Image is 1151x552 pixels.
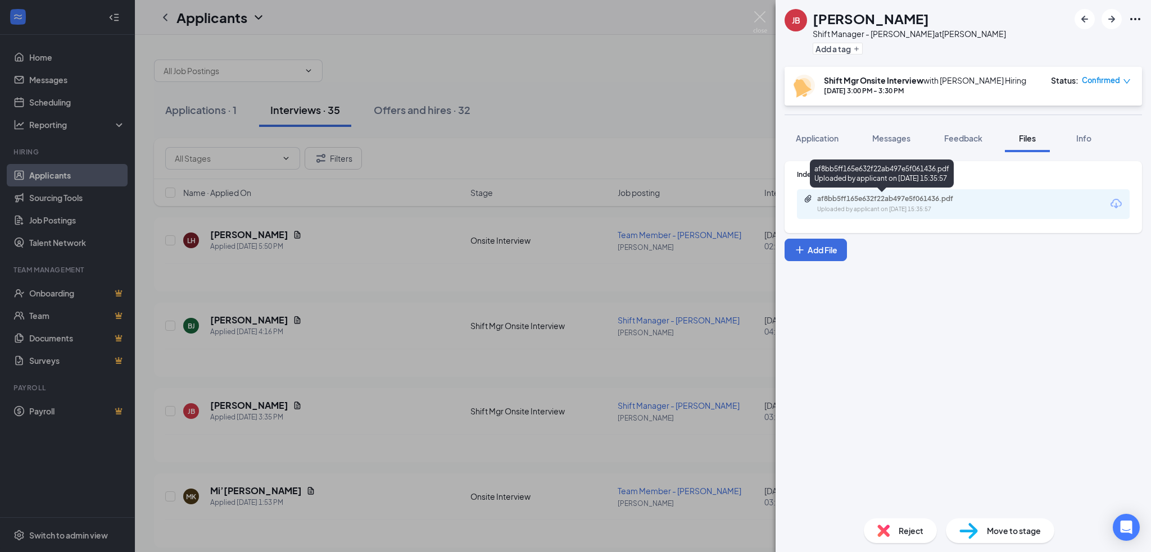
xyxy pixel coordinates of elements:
[1129,12,1142,26] svg: Ellipses
[817,205,986,214] div: Uploaded by applicant on [DATE] 15:35:57
[1078,12,1091,26] svg: ArrowLeftNew
[1076,133,1091,143] span: Info
[794,244,805,256] svg: Plus
[824,75,923,85] b: Shift Mgr Onsite Interview
[1019,133,1036,143] span: Files
[1105,12,1118,26] svg: ArrowRight
[1113,514,1140,541] div: Open Intercom Messenger
[899,524,923,537] span: Reject
[796,133,839,143] span: Application
[797,170,1130,179] div: Indeed Resume
[810,159,954,188] div: af8bb5ff165e632f22ab497e5f061436.pdf Uploaded by applicant on [DATE] 15:35:57
[872,133,910,143] span: Messages
[1082,75,1120,86] span: Confirmed
[785,239,847,261] button: Add FilePlus
[1109,197,1123,211] svg: Download
[817,194,975,203] div: af8bb5ff165e632f22ab497e5f061436.pdf
[1051,75,1079,86] div: Status :
[853,45,860,52] svg: Plus
[804,194,813,203] svg: Paperclip
[1075,9,1095,29] button: ArrowLeftNew
[824,75,1026,86] div: with [PERSON_NAME] Hiring
[944,133,982,143] span: Feedback
[792,15,800,26] div: JB
[987,524,1041,537] span: Move to stage
[813,28,1006,39] div: Shift Manager - [PERSON_NAME] at [PERSON_NAME]
[1102,9,1122,29] button: ArrowRight
[824,86,1026,95] div: [DATE] 3:00 PM - 3:30 PM
[804,194,986,214] a: Paperclipaf8bb5ff165e632f22ab497e5f061436.pdfUploaded by applicant on [DATE] 15:35:57
[813,9,929,28] h1: [PERSON_NAME]
[1123,77,1131,85] span: down
[813,43,863,54] button: PlusAdd a tag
